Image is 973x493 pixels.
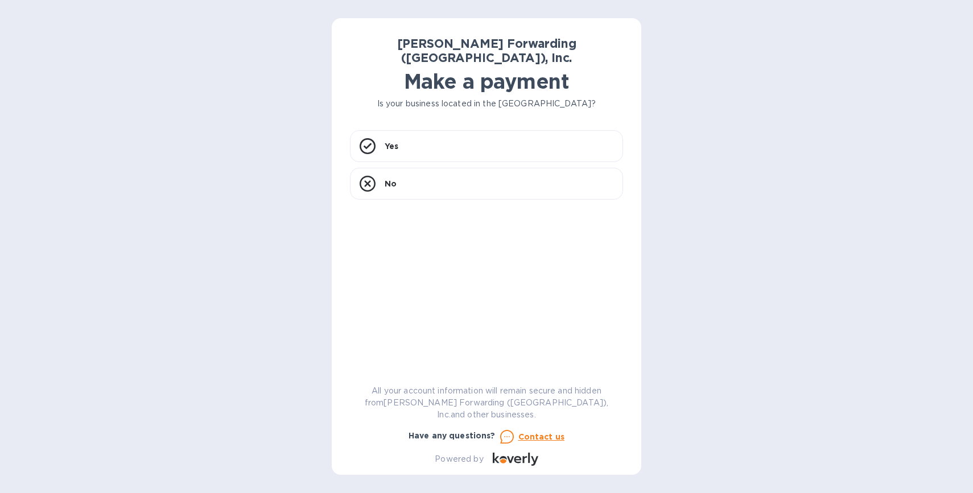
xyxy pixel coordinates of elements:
p: No [385,178,397,189]
u: Contact us [518,432,565,441]
p: Powered by [435,453,483,465]
p: Is your business located in the [GEOGRAPHIC_DATA]? [350,98,623,110]
b: Have any questions? [409,431,496,440]
p: Yes [385,140,398,152]
h1: Make a payment [350,69,623,93]
p: All your account information will remain secure and hidden from [PERSON_NAME] Forwarding ([GEOGRA... [350,385,623,421]
b: [PERSON_NAME] Forwarding ([GEOGRAPHIC_DATA]), Inc. [397,36,576,65]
